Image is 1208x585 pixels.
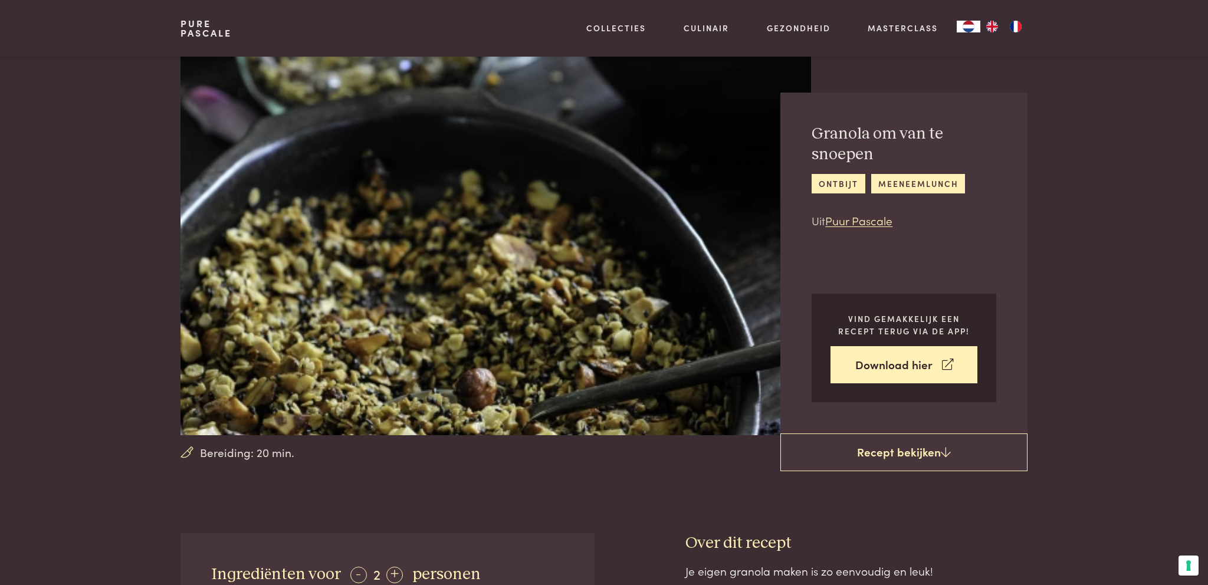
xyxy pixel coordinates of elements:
a: Masterclass [868,22,938,34]
button: Uw voorkeuren voor toestemming voor trackingtechnologieën [1179,556,1199,576]
a: ontbijt [812,174,865,193]
a: FR [1004,21,1028,32]
a: Collecties [586,22,646,34]
span: personen [412,566,481,583]
a: Gezondheid [767,22,830,34]
h2: Granola om van te snoepen [812,124,996,165]
p: Uit [812,212,996,229]
div: - [350,567,367,583]
a: meeneemlunch [871,174,965,193]
span: Bereiding: 20 min. [200,444,294,461]
span: 2 [373,564,380,583]
a: Culinair [684,22,729,34]
p: Vind gemakkelijk een recept terug via de app! [830,313,977,337]
a: Download hier [830,346,977,383]
div: + [386,567,403,583]
span: Ingrediënten voor [212,566,341,583]
h3: Over dit recept [685,533,1028,554]
ul: Language list [980,21,1028,32]
a: EN [980,21,1004,32]
a: PurePascale [180,19,232,38]
a: Recept bekijken [780,433,1028,471]
div: Language [957,21,980,32]
aside: Language selected: Nederlands [957,21,1028,32]
img: Granola om van te snoepen [180,57,811,435]
div: Je eigen granola maken is zo eenvoudig en leuk! [685,563,1028,580]
a: Puur Pascale [825,212,892,228]
a: NL [957,21,980,32]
